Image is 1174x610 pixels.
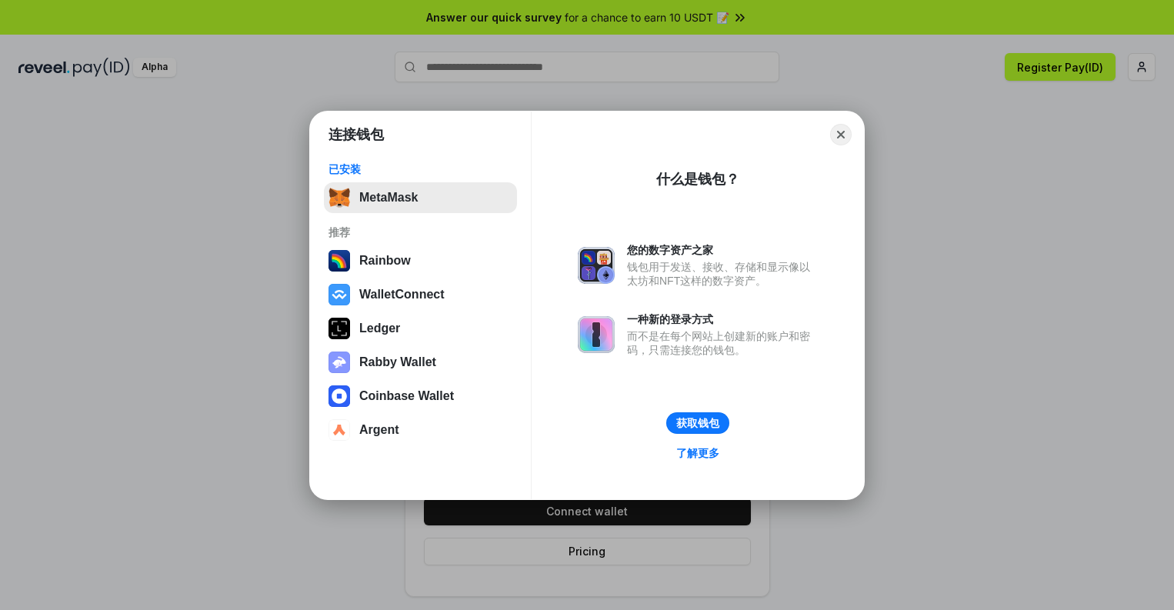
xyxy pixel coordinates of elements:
div: 了解更多 [676,446,719,460]
div: 一种新的登录方式 [627,312,818,326]
img: svg+xml,%3Csvg%20xmlns%3D%22http%3A%2F%2Fwww.w3.org%2F2000%2Fsvg%22%20width%3D%2228%22%20height%3... [329,318,350,339]
img: svg+xml,%3Csvg%20xmlns%3D%22http%3A%2F%2Fwww.w3.org%2F2000%2Fsvg%22%20fill%3D%22none%22%20viewBox... [578,247,615,284]
div: 已安装 [329,162,512,176]
div: 获取钱包 [676,416,719,430]
a: 了解更多 [667,443,729,463]
img: svg+xml,%3Csvg%20fill%3D%22none%22%20height%3D%2233%22%20viewBox%3D%220%200%2035%2033%22%20width%... [329,187,350,208]
div: 而不是在每个网站上创建新的账户和密码，只需连接您的钱包。 [627,329,818,357]
button: Close [830,124,852,145]
button: Coinbase Wallet [324,381,517,412]
img: svg+xml,%3Csvg%20width%3D%2228%22%20height%3D%2228%22%20viewBox%3D%220%200%2028%2028%22%20fill%3D... [329,284,350,305]
button: Rainbow [324,245,517,276]
div: 钱包用于发送、接收、存储和显示像以太坊和NFT这样的数字资产。 [627,260,818,288]
img: svg+xml,%3Csvg%20xmlns%3D%22http%3A%2F%2Fwww.w3.org%2F2000%2Fsvg%22%20fill%3D%22none%22%20viewBox... [329,352,350,373]
div: WalletConnect [359,288,445,302]
button: MetaMask [324,182,517,213]
div: 什么是钱包？ [656,170,739,188]
button: 获取钱包 [666,412,729,434]
div: 您的数字资产之家 [627,243,818,257]
div: Rabby Wallet [359,355,436,369]
h1: 连接钱包 [329,125,384,144]
button: Argent [324,415,517,445]
img: svg+xml,%3Csvg%20xmlns%3D%22http%3A%2F%2Fwww.w3.org%2F2000%2Fsvg%22%20fill%3D%22none%22%20viewBox... [578,316,615,353]
div: Argent [359,423,399,437]
div: Ledger [359,322,400,335]
div: Rainbow [359,254,411,268]
div: 推荐 [329,225,512,239]
div: Coinbase Wallet [359,389,454,403]
button: Ledger [324,313,517,344]
button: Rabby Wallet [324,347,517,378]
img: svg+xml,%3Csvg%20width%3D%2228%22%20height%3D%2228%22%20viewBox%3D%220%200%2028%2028%22%20fill%3D... [329,385,350,407]
div: MetaMask [359,191,418,205]
img: svg+xml,%3Csvg%20width%3D%2228%22%20height%3D%2228%22%20viewBox%3D%220%200%2028%2028%22%20fill%3D... [329,419,350,441]
button: WalletConnect [324,279,517,310]
img: svg+xml,%3Csvg%20width%3D%22120%22%20height%3D%22120%22%20viewBox%3D%220%200%20120%20120%22%20fil... [329,250,350,272]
